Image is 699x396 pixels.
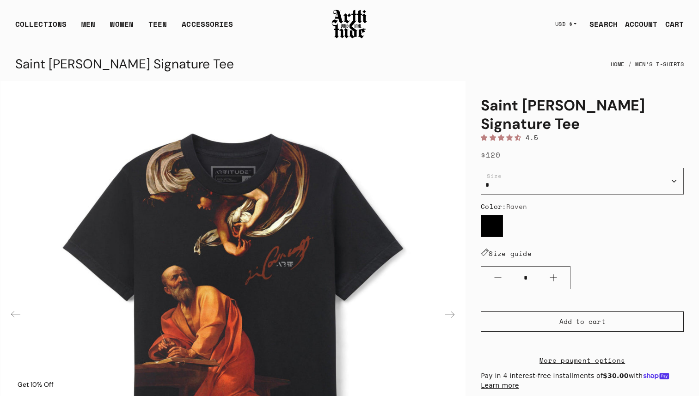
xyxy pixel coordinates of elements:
a: Open cart [658,15,684,33]
a: ACCOUNT [618,15,658,33]
button: USD $ [550,14,582,34]
div: Color: [481,202,684,211]
span: Raven [506,201,527,211]
a: WOMEN [110,18,134,37]
div: Saint [PERSON_NAME] Signature Tee [15,53,234,75]
a: SEARCH [582,15,618,33]
div: Get 10% Off [9,373,62,396]
a: TEEN [148,18,167,37]
div: Next slide [439,304,461,326]
a: Men's T-Shirts [635,54,684,74]
input: Quantity [515,269,537,286]
span: Add to cart [559,317,606,326]
h1: Saint [PERSON_NAME] Signature Tee [481,96,684,133]
a: MEN [81,18,95,37]
span: 4.50 stars [481,133,526,142]
ul: Main navigation [8,18,240,37]
span: 4.5 [526,133,539,142]
span: Get 10% Off [18,380,54,389]
div: ACCESSORIES [182,18,233,37]
img: Arttitude [331,8,368,40]
a: Home [611,54,625,74]
div: COLLECTIONS [15,18,67,37]
span: USD $ [555,20,573,28]
a: Size guide [481,249,532,258]
div: Previous slide [5,304,27,326]
label: Raven [481,215,503,237]
button: Plus [537,267,570,289]
span: $120 [481,149,500,160]
button: Minus [481,267,515,289]
button: Add to cart [481,311,684,332]
a: More payment options [481,355,684,366]
div: CART [665,18,684,30]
